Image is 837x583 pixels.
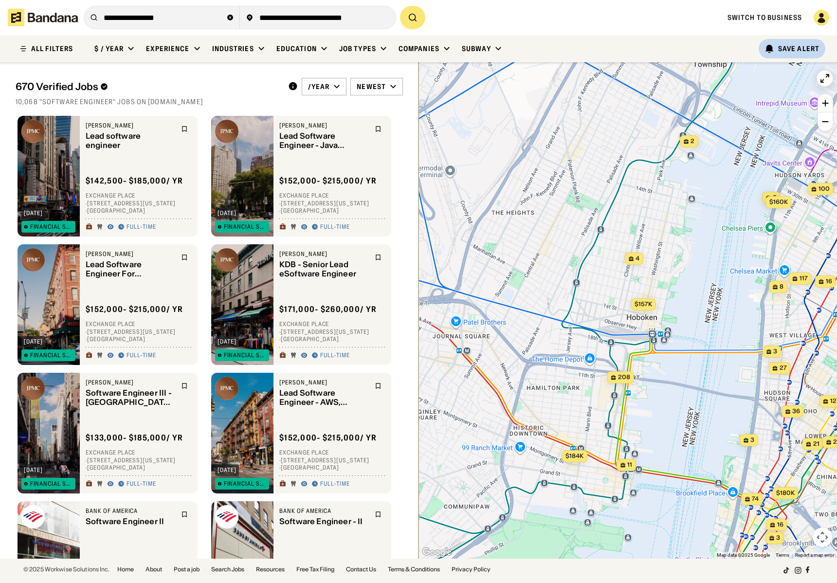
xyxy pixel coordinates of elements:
span: 3 [773,347,777,356]
span: 2 [691,137,694,146]
div: 10,068 "software engineer" jobs on [DOMAIN_NAME] [16,97,403,106]
div: [DATE] [24,210,43,216]
div: Full-time [127,352,156,360]
span: 8 [780,283,783,291]
a: Resources [256,566,285,572]
a: Search Jobs [211,566,244,572]
div: [PERSON_NAME] [279,379,369,386]
div: [PERSON_NAME] [279,250,369,258]
div: $ 152,000 - $215,000 / yr [86,305,183,315]
div: Full-time [320,223,350,231]
div: Financial Services [30,481,73,487]
span: 3 [773,194,777,202]
div: [DATE] [218,339,237,345]
div: Financial Services [30,352,73,358]
div: Financial Services [30,224,73,230]
span: 11 [627,461,632,469]
div: © 2025 Workwise Solutions Inc. [23,566,109,572]
a: Contact Us [346,566,376,572]
div: Lead Software Engineer - Java Backend [279,131,369,150]
div: Financial Services [224,224,267,230]
div: [PERSON_NAME] [86,250,175,258]
a: About [146,566,162,572]
div: [DATE] [218,467,237,473]
div: Bank of America [279,507,369,515]
img: J.P. Morgan logo [215,120,238,143]
img: J.P. Morgan logo [21,248,45,272]
div: Exchange Place · [STREET_ADDRESS][US_STATE] · [GEOGRAPHIC_DATA] [86,321,192,344]
span: 21 [813,440,819,448]
a: Report a map error [795,552,834,558]
div: Bank of America [86,507,175,515]
div: Lead Software Engineer For Payments Data Platform [86,260,175,278]
span: 74 [752,495,759,503]
span: $157k [635,300,652,308]
div: ALL FILTERS [31,45,73,52]
div: 670 Verified Jobs [16,81,280,92]
div: Save Alert [778,44,819,53]
div: Lead software engineer [86,131,175,150]
div: Full-time [127,223,156,231]
span: 16 [777,521,783,529]
div: Financial Services [224,481,267,487]
img: J.P. Morgan logo [215,377,238,400]
a: Home [117,566,134,572]
div: Software Engineer III - [GEOGRAPHIC_DATA],/Scala/Spark/ AWS [86,388,175,407]
span: $184k [565,452,583,459]
div: Experience [146,44,189,53]
div: /year [308,82,330,91]
div: $ 152,000 - $215,000 / yr [279,176,377,186]
div: $ / year [94,44,124,53]
div: Exchange Place · [STREET_ADDRESS][US_STATE] · [GEOGRAPHIC_DATA] [86,192,192,215]
img: J.P. Morgan logo [21,377,45,400]
div: Education [276,44,317,53]
span: 117 [800,274,808,283]
div: $ 171,000 - $260,000 / yr [279,305,377,315]
a: Free Tax Filing [296,566,334,572]
div: grid [16,112,403,559]
img: Bank of America logo [215,505,238,528]
button: Map camera controls [813,528,832,547]
img: Bandana logotype [8,9,78,26]
div: Companies [399,44,439,53]
div: Full-time [320,480,350,488]
span: $180k [776,489,795,496]
div: Exchange Place · [STREET_ADDRESS][US_STATE] · [GEOGRAPHIC_DATA] [279,449,385,472]
span: 12 [830,397,837,405]
div: KDB - Senior Lead eSoftware Engineer [279,260,369,278]
span: 16 [826,277,832,286]
div: [PERSON_NAME] [86,379,175,386]
div: Newest [357,82,386,91]
span: 2 [833,438,837,446]
div: Software Engineer - II [279,517,369,526]
img: J.P. Morgan logo [21,120,45,143]
div: Financial Services [224,352,267,358]
a: Terms (opens in new tab) [776,552,789,558]
a: Open this area in Google Maps (opens a new window) [421,546,453,559]
div: $ 142,500 - $185,000 / yr [86,176,183,186]
a: Privacy Policy [452,566,491,572]
div: Industries [212,44,254,53]
span: 4 [636,255,639,263]
span: Map data ©2025 Google [717,552,770,558]
div: Lead Software Engineer - AWS, Python, Terraform, and Machine Learning [279,388,369,407]
div: [DATE] [218,210,237,216]
div: Exchange Place · [STREET_ADDRESS][US_STATE] · [GEOGRAPHIC_DATA] [279,192,385,215]
span: Switch to Business [728,13,802,22]
div: Job Types [339,44,376,53]
span: 3 [750,436,754,444]
div: Full-time [127,480,156,488]
div: Subway [462,44,491,53]
div: [DATE] [24,339,43,345]
span: $160k [769,198,788,205]
div: $ 133,000 - $185,000 / yr [86,433,183,443]
div: Software Engineer II [86,517,175,526]
a: Terms & Conditions [388,566,440,572]
div: Exchange Place · [STREET_ADDRESS][US_STATE] · [GEOGRAPHIC_DATA] [86,449,192,472]
img: Bank of America logo [21,505,45,528]
img: Google [421,546,453,559]
img: J.P. Morgan logo [215,248,238,272]
span: 36 [792,407,800,416]
span: 3 [776,534,780,542]
span: 27 [780,364,787,372]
